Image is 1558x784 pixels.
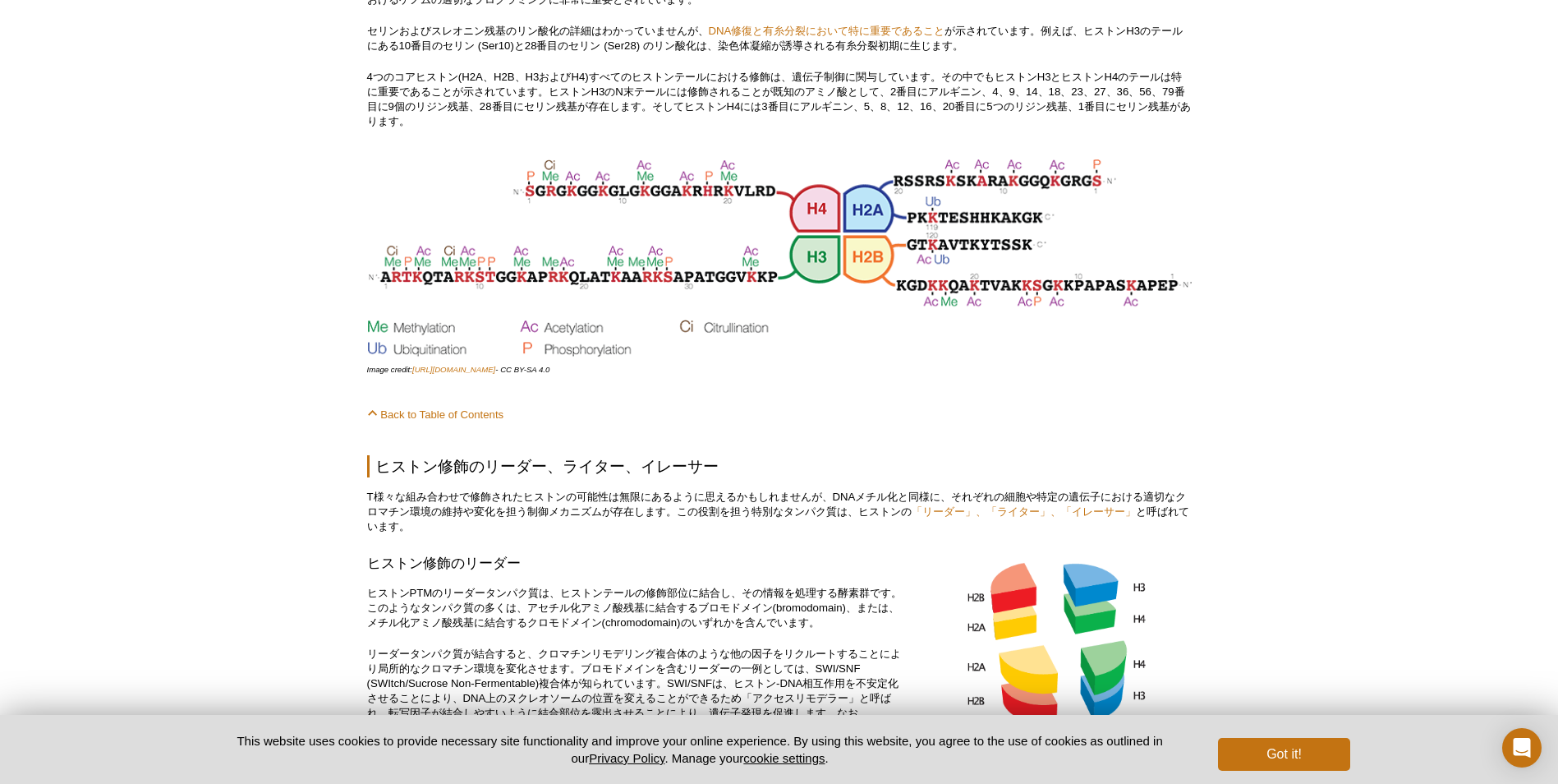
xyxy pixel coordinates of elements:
[1218,738,1349,771] button: Got it!
[367,647,908,736] p: リーダータンパク質が結合すると、クロマチンリモデリング複合体のような他の因子をリクルートすることにより局所的なクロマチン環境を変化させます。ブロモドメインを含むリーダーの一例としては、SWI/S...
[912,505,1136,518] a: 「リーダー」、「ライター」、「イレーサー」
[709,25,945,37] a: DNA修復と有糸分裂において特に重要であること
[743,751,825,765] button: cookie settings
[367,455,1192,477] h2: ヒストン修飾のリーダー、ライター、イレーサー
[367,490,1192,534] p: T様々な組み合わせで修飾されたヒストンの可能性は無限にあるように思えるかもしれませんが、DNAメチル化と同様に、それぞれの細胞や特定の遺伝子における適切なクロマチン環境の維持や変化を担う制御メカ...
[367,408,504,421] a: Back to Table of Contents
[412,365,495,374] a: [URL][DOMAIN_NAME]
[1502,728,1542,768] div: Open Intercom Messenger
[367,586,908,630] p: ヒストンPTMのリーダータンパク質は、ヒストンテールの修飾部位に結合し、その情報を処理する酵素群です。このようなタンパク質の多くは、アセチル化アミノ酸残基に結合するブロモドメイン(bromodo...
[589,751,664,765] a: Privacy Policy
[367,158,1192,358] img: Histone Modifications
[367,554,908,574] h3: ヒストン修飾のリーダー
[367,24,1192,53] p: セリンおよびスレオニン残基のリン酸化の詳細はわかっていませんが、 が示されています。例えば、ヒストンH3のテールにある10番目のセリン (Ser10)と28番目のセリン (Ser28) のリン酸...
[209,732,1192,767] p: This website uses cookies to provide necessary site functionality and improve your online experie...
[367,70,1192,129] p: 4つのコアヒストン(H2A、H2B、H3およびH4)すべてのヒストンテールにおける修飾は、遺伝子制御に関与しています。その中でもヒストンH3とヒストンH4のテールは特に重要であることが示されてい...
[367,365,550,374] i: Image credit: - CC BY-SA 4.0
